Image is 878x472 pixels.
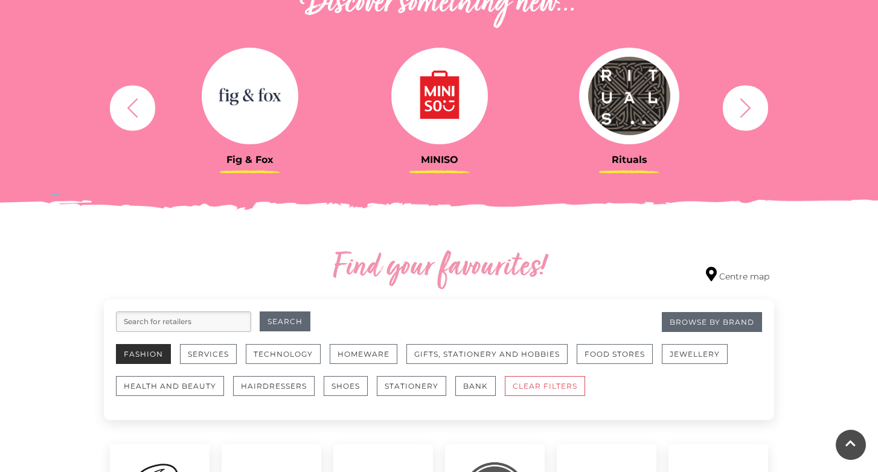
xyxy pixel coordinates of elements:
[354,154,525,165] h3: MINISO
[377,376,455,408] a: Stationery
[455,376,505,408] a: Bank
[116,344,180,376] a: Fashion
[354,48,525,165] a: MINISO
[180,344,237,364] button: Services
[116,376,224,396] button: Health and Beauty
[543,48,715,165] a: Rituals
[330,344,397,364] button: Homeware
[577,344,653,364] button: Food Stores
[116,311,251,332] input: Search for retailers
[406,344,577,376] a: Gifts, Stationery and Hobbies
[219,249,659,287] h2: Find your favourites!
[324,376,368,396] button: Shoes
[324,376,377,408] a: Shoes
[116,344,171,364] button: Fashion
[330,344,406,376] a: Homeware
[706,267,769,283] a: Centre map
[543,154,715,165] h3: Rituals
[505,376,594,408] a: CLEAR FILTERS
[233,376,324,408] a: Hairdressers
[164,48,336,165] a: Fig & Fox
[662,344,728,364] button: Jewellery
[246,344,321,364] button: Technology
[577,344,662,376] a: Food Stores
[662,344,737,376] a: Jewellery
[455,376,496,396] button: Bank
[406,344,568,364] button: Gifts, Stationery and Hobbies
[233,376,315,396] button: Hairdressers
[164,154,336,165] h3: Fig & Fox
[246,344,330,376] a: Technology
[116,376,233,408] a: Health and Beauty
[260,311,310,331] button: Search
[662,312,762,332] a: Browse By Brand
[505,376,585,396] button: CLEAR FILTERS
[180,344,246,376] a: Services
[377,376,446,396] button: Stationery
